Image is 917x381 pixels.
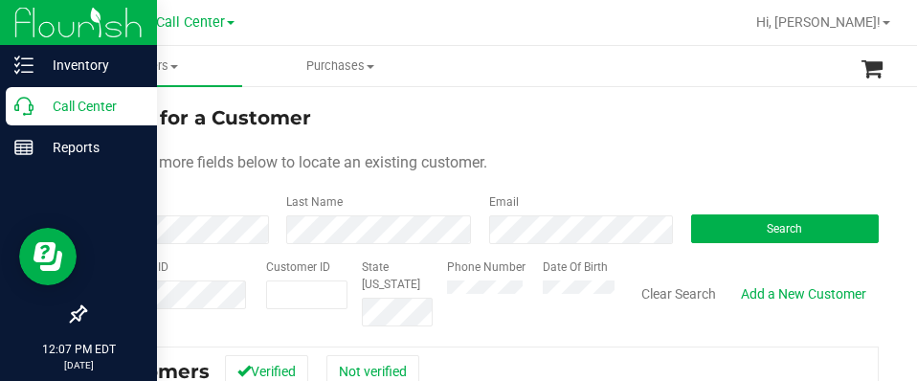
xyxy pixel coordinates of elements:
p: Inventory [34,54,148,77]
inline-svg: Inventory [14,56,34,75]
label: Email [489,193,519,211]
a: Purchases [242,46,438,86]
span: Search [767,222,802,235]
span: Purchases [243,57,437,75]
p: [DATE] [9,358,148,372]
p: 12:07 PM EDT [9,341,148,358]
inline-svg: Reports [14,138,34,157]
p: Call Center [34,95,148,118]
label: Customer ID [266,258,330,276]
label: State [US_STATE] [362,258,433,293]
label: Last Name [286,193,343,211]
button: Clear Search [629,278,728,310]
a: Add a New Customer [728,278,879,310]
span: Use one or more fields below to locate an existing customer. [84,153,487,171]
label: Phone Number [447,258,526,276]
span: Hi, [PERSON_NAME]! [756,14,881,30]
p: Reports [34,136,148,159]
span: Search for a Customer [84,106,311,129]
button: Search [691,214,879,243]
iframe: Resource center [19,228,77,285]
label: Date Of Birth [543,258,608,276]
inline-svg: Call Center [14,97,34,116]
span: Call Center [156,14,225,31]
